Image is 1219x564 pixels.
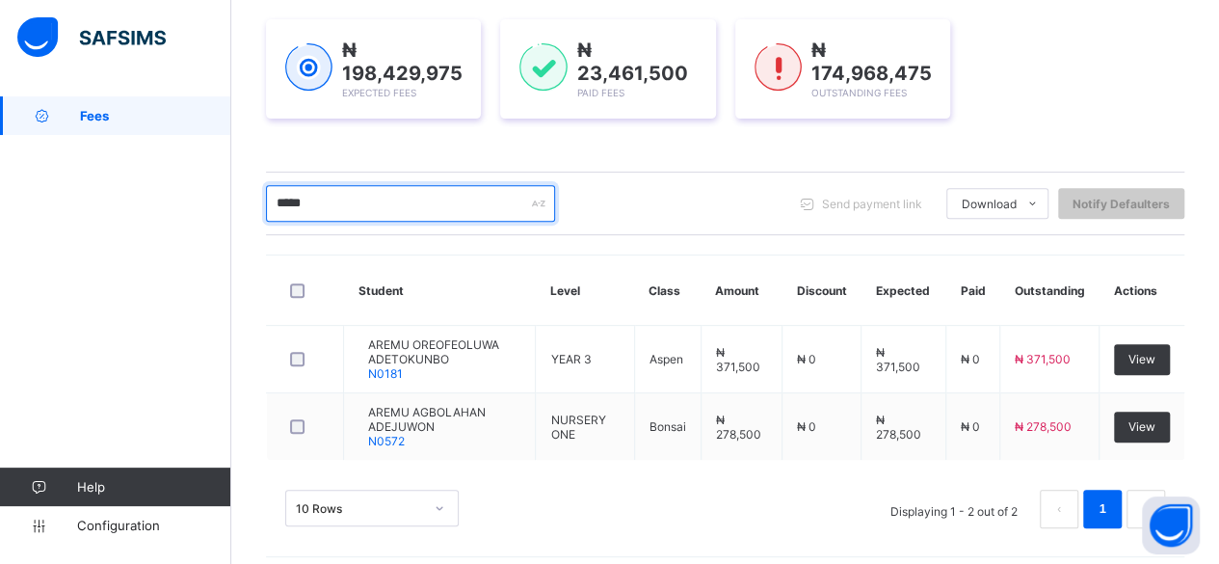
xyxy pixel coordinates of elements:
[1015,419,1072,434] span: ₦ 278,500
[17,17,166,58] img: safsims
[550,352,591,366] span: YEAR 3
[1073,197,1170,211] span: Notify Defaulters
[876,413,921,442] span: ₦ 278,500
[1126,490,1165,528] button: next page
[1128,419,1155,434] span: View
[1015,352,1071,366] span: ₦ 371,500
[368,366,403,381] span: N0181
[77,479,230,495] span: Help
[822,197,922,211] span: Send payment link
[999,255,1099,326] th: Outstanding
[285,43,332,92] img: expected-1.03dd87d44185fb6c27cc9b2570c10499.svg
[649,352,683,366] span: Aspen
[716,345,760,374] span: ₦ 371,500
[536,255,634,326] th: Level
[1083,490,1122,528] li: 1
[1099,255,1184,326] th: Actions
[634,255,701,326] th: Class
[755,43,802,92] img: outstanding-1.146d663e52f09953f639664a84e30106.svg
[962,197,1017,211] span: Download
[876,490,1032,528] li: Displaying 1 - 2 out of 2
[342,39,463,85] span: ₦ 198,429,975
[961,419,980,434] span: ₦ 0
[811,87,907,98] span: Outstanding Fees
[945,255,999,326] th: Paid
[649,419,686,434] span: Bonsai
[811,39,932,85] span: ₦ 174,968,475
[368,434,405,448] span: N0572
[368,337,520,366] span: AREMU OREOFEOLUWA ADETOKUNBO
[716,413,761,442] span: ₦ 278,500
[577,39,688,85] span: ₦ 23,461,500
[342,87,416,98] span: Expected Fees
[1093,497,1111,522] a: 1
[550,413,605,442] span: NURSERY ONE
[782,255,861,326] th: Discount
[1128,352,1155,366] span: View
[1040,490,1078,528] li: 上一页
[77,518,230,533] span: Configuration
[519,43,567,92] img: paid-1.3eb1404cbcb1d3b736510a26bbfa3ccb.svg
[861,255,945,326] th: Expected
[344,255,536,326] th: Student
[296,501,423,516] div: 10 Rows
[80,108,231,123] span: Fees
[577,87,624,98] span: Paid Fees
[797,352,816,366] span: ₦ 0
[797,419,816,434] span: ₦ 0
[368,405,520,434] span: AREMU AGBOLAHAN ADEJUWON
[1040,490,1078,528] button: prev page
[1126,490,1165,528] li: 下一页
[1142,497,1200,554] button: Open asap
[701,255,782,326] th: Amount
[961,352,980,366] span: ₦ 0
[876,345,920,374] span: ₦ 371,500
